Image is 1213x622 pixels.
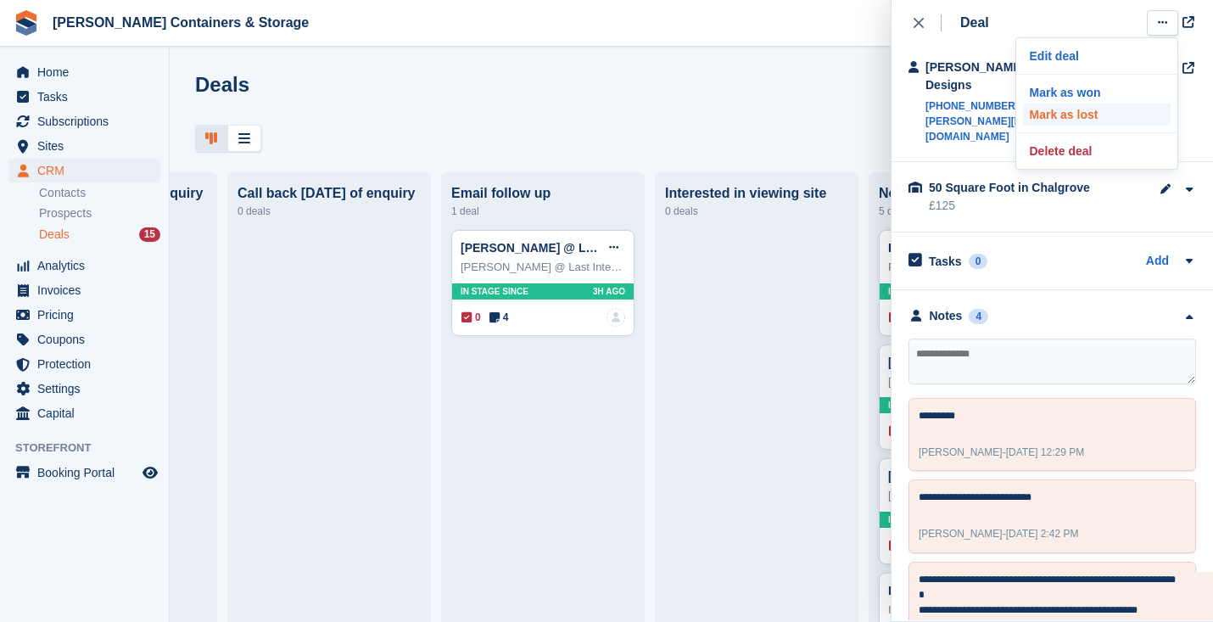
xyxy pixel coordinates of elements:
[37,254,139,277] span: Analytics
[925,59,1159,94] div: [PERSON_NAME] @ Last Interior Designs
[969,309,988,324] div: 4
[15,440,169,457] span: Storefront
[925,114,1159,144] a: [PERSON_NAME][EMAIL_ADDRESS][DOMAIN_NAME]
[8,377,160,401] a: menu
[238,186,421,201] div: Call back [DATE] of enquiry
[8,134,160,158] a: menu
[238,201,421,221] div: 0 deals
[888,259,1053,276] div: Pets as Therapy
[930,307,963,325] div: Notes
[1023,81,1171,104] a: Mark as won
[37,401,139,425] span: Capital
[889,538,908,553] span: 0
[37,278,139,302] span: Invoices
[195,73,249,96] h1: Deals
[451,186,634,201] div: Email follow up
[888,584,998,597] a: Ineract UK Ltd Deal
[929,179,1098,197] div: 50 Square Foot in Chalgrove
[919,445,1084,460] div: -
[593,285,625,298] span: 3H AGO
[461,259,625,276] div: [PERSON_NAME] @ Last Interior Designs
[461,241,725,255] a: [PERSON_NAME] @ Last Interior Designs Deal
[606,308,625,327] a: deal-assignee-blank
[925,98,1159,114] a: [PHONE_NUMBER]
[37,328,139,351] span: Coupons
[1023,45,1171,67] a: Edit deal
[8,159,160,182] a: menu
[888,469,987,483] a: [PERSON_NAME]
[8,60,160,84] a: menu
[39,226,160,244] a: Deals 15
[1023,104,1171,126] a: Mark as lost
[37,352,139,376] span: Protection
[8,461,160,485] a: menu
[1146,252,1169,272] a: Add
[140,462,160,483] a: Preview store
[888,399,956,412] span: In stage since
[451,201,634,221] div: 1 deal
[1006,528,1079,540] span: [DATE] 2:42 PM
[37,377,139,401] span: Settings
[37,159,139,182] span: CRM
[37,134,139,158] span: Sites
[39,227,70,243] span: Deals
[46,8,316,36] a: [PERSON_NAME] Containers & Storage
[39,185,160,201] a: Contacts
[39,205,92,221] span: Prospects
[489,310,509,325] span: 4
[8,303,160,327] a: menu
[889,423,908,439] span: 0
[919,526,1079,541] div: -
[888,356,1016,369] a: [PERSON_NAME] Deal
[888,487,1053,504] div: [PERSON_NAME]
[929,254,962,269] h2: Tasks
[665,186,848,201] div: Interested in viewing site
[37,303,139,327] span: Pricing
[665,201,848,221] div: 0 deals
[39,205,160,222] a: Prospects
[1006,446,1084,458] span: [DATE] 12:29 PM
[888,241,1008,255] a: Pets as Therapy Deal
[461,310,481,325] span: 0
[960,13,989,33] div: Deal
[8,401,160,425] a: menu
[8,352,160,376] a: menu
[888,513,956,526] span: In stage since
[888,285,956,298] span: In stage since
[139,227,160,242] div: 15
[879,186,1062,201] div: Not ready to book just yet
[879,201,1062,221] div: 5 deals
[888,373,1053,390] div: [PERSON_NAME]
[8,328,160,351] a: menu
[8,85,160,109] a: menu
[461,285,528,298] span: In stage since
[8,278,160,302] a: menu
[14,10,39,36] img: stora-icon-8386f47178a22dfd0bd8f6a31ec36ba5ce8667c1dd55bd0f319d3a0aa187defe.svg
[919,528,1003,540] span: [PERSON_NAME]
[1023,140,1171,162] a: Delete deal
[37,109,139,133] span: Subscriptions
[888,602,1053,619] div: Ineract UK Ltd
[8,109,160,133] a: menu
[889,310,908,325] span: 0
[929,197,1152,215] div: £125
[37,461,139,485] span: Booking Portal
[919,446,1003,458] span: [PERSON_NAME]
[8,254,160,277] a: menu
[969,254,988,269] div: 0
[37,85,139,109] span: Tasks
[37,60,139,84] span: Home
